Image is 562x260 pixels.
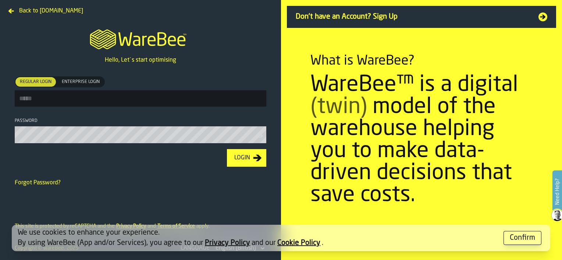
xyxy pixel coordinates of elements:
[15,77,56,87] div: thumb
[231,154,253,162] div: Login
[6,6,86,12] a: Back to [DOMAIN_NAME]
[15,76,266,106] label: button-toolbar-[object Object]
[15,126,266,143] input: button-toolbar-Password
[296,12,530,22] span: Don't have an Account? Sign Up
[83,21,198,56] a: logo-header
[57,77,104,87] div: thumb
[277,239,320,247] a: Cookie Policy
[15,180,61,186] a: Forgot Password?
[57,76,105,87] label: button-switch-multi-Enterprise Login
[15,76,57,87] label: button-switch-multi-Regular Login
[19,7,83,15] span: Back to [DOMAIN_NAME]
[15,118,266,123] div: Password
[15,90,266,106] input: button-toolbar-[object Object]
[205,239,250,247] a: Privacy Policy
[310,74,533,206] div: WareBee™ is a digital model of the warehouse helping you to make data-driven decisions that save ...
[553,171,561,212] label: Need Help?
[12,225,550,251] div: alert-[object Object]
[310,54,415,68] div: What is WareBee?
[310,96,367,118] span: (twin)
[287,6,556,28] a: Don't have an Account? Sign Up
[18,228,498,248] div: We use cookies to enhance your experience. By using WareBee (App and/or Services), you agree to o...
[59,79,103,85] span: Enterprise Login
[256,132,265,140] button: button-toolbar-Password
[15,118,266,143] label: button-toolbar-Password
[17,79,54,85] span: Regular Login
[105,56,176,65] p: Hello, Let`s start optimising
[510,233,535,243] div: Confirm
[504,231,541,245] button: button-
[227,149,266,167] button: button-Login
